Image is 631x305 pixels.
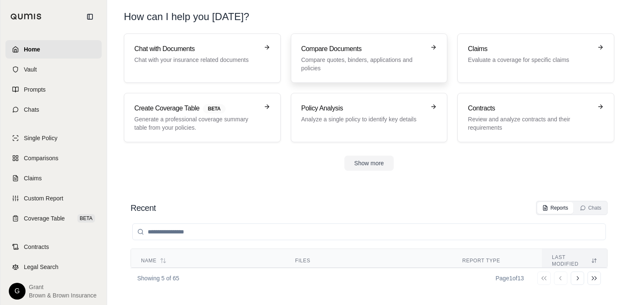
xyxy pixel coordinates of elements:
span: Brown & Brown Insurance [29,291,97,300]
a: Compare DocumentsCompare quotes, binders, applications and policies [291,33,448,83]
a: Create Coverage TableBETAGenerate a professional coverage summary table from your policies. [124,93,281,142]
p: Generate a professional coverage summary table from your policies. [134,115,259,132]
a: Contracts [5,238,102,256]
span: Grant [29,283,97,291]
h3: Contracts [468,103,592,113]
div: Reports [542,205,568,211]
span: Prompts [24,85,46,94]
a: Prompts [5,80,102,99]
span: BETA [203,104,226,113]
a: Coverage TableBETA [5,209,102,228]
span: Single Policy [24,134,57,142]
span: Home [24,45,40,54]
h3: Create Coverage Table [134,103,259,113]
p: Chat with your insurance related documents [134,56,259,64]
div: Page 1 of 13 [495,274,524,282]
span: Contracts [24,243,49,251]
span: Claims [24,174,42,182]
div: Chats [580,205,601,211]
button: Reports [537,202,573,214]
span: BETA [77,214,95,223]
a: Vault [5,60,102,79]
button: Collapse sidebar [83,10,97,23]
button: Show more [344,156,394,171]
p: Analyze a single policy to identify key details [301,115,426,123]
a: Custom Report [5,189,102,208]
img: Qumis Logo [10,13,42,20]
span: Legal Search [24,263,59,271]
h1: How can I help you [DATE]? [124,10,614,23]
a: ContractsReview and analyze contracts and their requirements [457,93,614,142]
span: Chats [24,105,39,114]
a: Single Policy [5,129,102,147]
span: Coverage Table [24,214,65,223]
p: Compare quotes, binders, applications and policies [301,56,426,72]
a: Comparisons [5,149,102,167]
th: Files [285,249,452,273]
h3: Compare Documents [301,44,426,54]
a: Legal Search [5,258,102,276]
a: Home [5,40,102,59]
a: Policy AnalysisAnalyze a single policy to identify key details [291,93,448,142]
th: Report Type [452,249,542,273]
div: Last modified [552,254,597,267]
span: Vault [24,65,37,74]
div: Name [141,257,275,264]
h3: Policy Analysis [301,103,426,113]
p: Review and analyze contracts and their requirements [468,115,592,132]
h3: Claims [468,44,592,54]
p: Evaluate a coverage for specific claims [468,56,592,64]
span: Comparisons [24,154,58,162]
a: ClaimsEvaluate a coverage for specific claims [457,33,614,83]
a: Chats [5,100,102,119]
a: Chat with DocumentsChat with your insurance related documents [124,33,281,83]
h2: Recent [131,202,156,214]
h3: Chat with Documents [134,44,259,54]
p: Showing 5 of 65 [137,274,179,282]
span: Custom Report [24,194,63,202]
div: G [9,283,26,300]
a: Claims [5,169,102,187]
button: Chats [575,202,606,214]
